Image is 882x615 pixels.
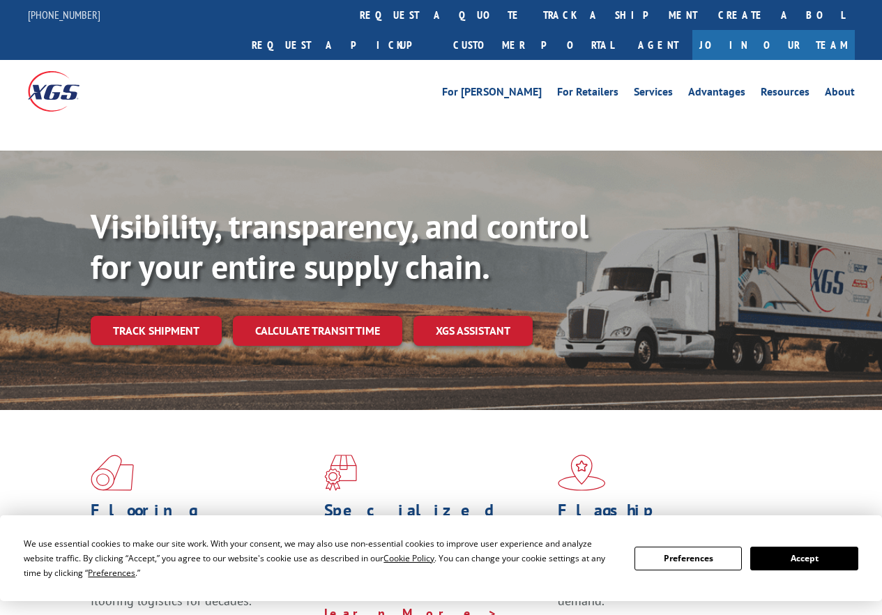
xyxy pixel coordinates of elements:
h1: Flooring Logistics Solutions [91,502,314,559]
a: XGS ASSISTANT [413,316,533,346]
a: Resources [761,86,809,102]
a: Services [634,86,673,102]
a: About [825,86,855,102]
a: Agent [624,30,692,60]
img: xgs-icon-flagship-distribution-model-red [558,455,606,491]
span: Our agile distribution network gives you nationwide inventory management on demand. [558,559,776,609]
div: We use essential cookies to make our site work. With your consent, we may also use non-essential ... [24,536,618,580]
span: As an industry carrier of choice, XGS has brought innovation and dedication to flooring logistics... [91,559,307,609]
a: Calculate transit time [233,316,402,346]
img: xgs-icon-total-supply-chain-intelligence-red [91,455,134,491]
button: Preferences [634,547,742,570]
span: Cookie Policy [383,552,434,564]
img: xgs-icon-focused-on-flooring-red [324,455,357,491]
a: Track shipment [91,316,222,345]
a: Customer Portal [443,30,624,60]
h1: Specialized Freight Experts [324,502,547,542]
a: Request a pickup [241,30,443,60]
h1: Flagship Distribution Model [558,502,781,559]
button: Accept [750,547,858,570]
b: Visibility, transparency, and control for your entire supply chain. [91,204,588,288]
a: For [PERSON_NAME] [442,86,542,102]
a: For Retailers [557,86,618,102]
a: Join Our Team [692,30,855,60]
a: Advantages [688,86,745,102]
span: Preferences [88,567,135,579]
a: [PHONE_NUMBER] [28,8,100,22]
